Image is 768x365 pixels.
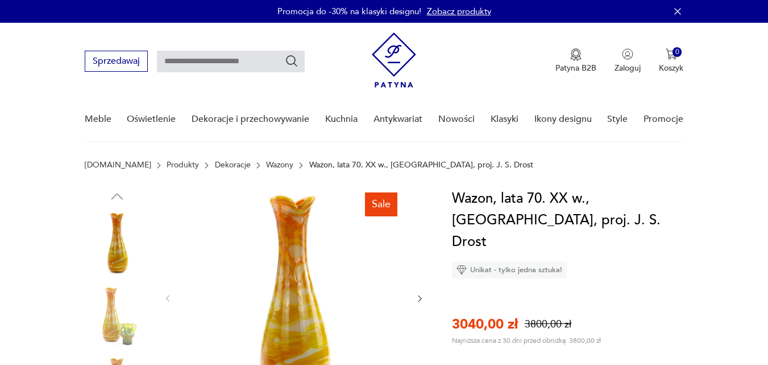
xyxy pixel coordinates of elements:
a: Ikona medaluPatyna B2B [555,48,596,73]
img: Zdjęcie produktu Wazon, lata 70. XX w., Ząbkowice, proj. J. S. Drost [85,211,150,276]
div: Sale [365,192,397,216]
button: 0Koszyk [659,48,683,73]
button: Szukaj [285,54,298,68]
img: Ikona medalu [570,48,582,61]
img: Zdjęcie produktu Wazon, lata 70. XX w., Ząbkowice, proj. J. S. Drost [85,284,150,348]
a: Produkty [167,161,199,170]
a: Nowości [438,97,475,141]
a: Antykwariat [373,97,422,141]
a: Dekoracje [215,161,251,170]
a: Kuchnia [325,97,358,141]
img: Ikonka użytkownika [622,48,633,60]
a: Zobacz produkty [427,6,491,17]
p: 3800,00 zł [525,317,571,331]
h1: Wazon, lata 70. XX w., [GEOGRAPHIC_DATA], proj. J. S. Drost [452,188,692,253]
a: Style [607,97,628,141]
button: Sprzedawaj [85,51,148,72]
p: Promocja do -30% na klasyki designu! [277,6,421,17]
a: Meble [85,97,111,141]
button: Zaloguj [615,48,641,73]
a: Dekoracje i przechowywanie [192,97,309,141]
a: Sprzedawaj [85,58,148,66]
p: Najniższa cena z 30 dni przed obniżką: 3800,00 zł [452,336,601,345]
p: Koszyk [659,63,683,73]
img: Ikona koszyka [666,48,677,60]
button: Patyna B2B [555,48,596,73]
p: Wazon, lata 70. XX w., [GEOGRAPHIC_DATA], proj. J. S. Drost [309,161,533,170]
p: Patyna B2B [555,63,596,73]
img: Patyna - sklep z meblami i dekoracjami vintage [372,32,416,88]
p: Zaloguj [615,63,641,73]
a: Oświetlenie [127,97,176,141]
img: Ikona diamentu [456,265,467,275]
a: Promocje [644,97,683,141]
a: [DOMAIN_NAME] [85,161,151,170]
a: Wazony [266,161,293,170]
a: Klasyki [491,97,518,141]
a: Ikony designu [534,97,592,141]
p: 3040,00 zł [452,315,518,334]
div: 0 [672,47,682,57]
div: Unikat - tylko jedna sztuka! [452,261,567,278]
